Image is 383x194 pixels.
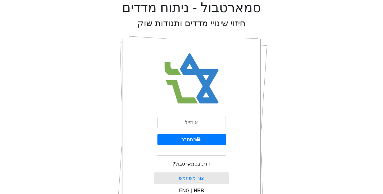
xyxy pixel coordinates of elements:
p: חדש בסמארטבול? [173,160,210,168]
img: Smart Bull [159,45,224,112]
button: צור משתמש [154,173,229,184]
input: אימייל [157,117,226,128]
span: ENG [179,188,190,193]
button: התחבר [157,134,226,145]
a: צור משתמש [179,176,204,181]
span: | [191,188,192,193]
span: HEB [194,188,204,193]
h2: חיזוי שינויי מדדים ותנודות שוק [137,18,246,29]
